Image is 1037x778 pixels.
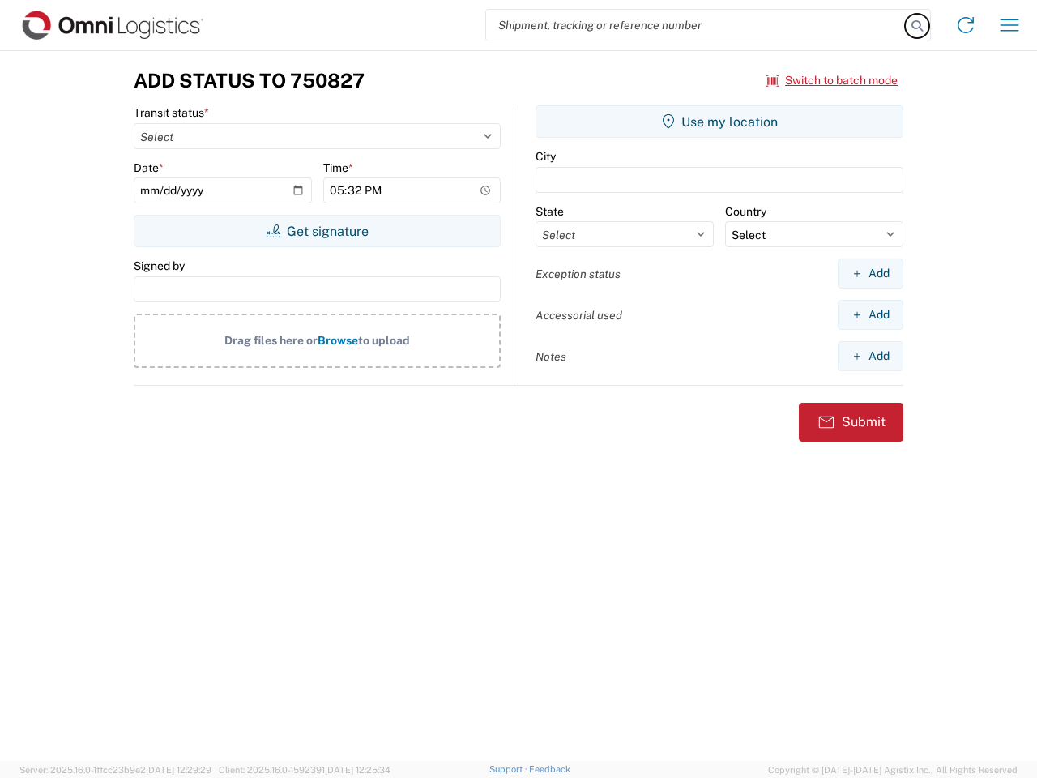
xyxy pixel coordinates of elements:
[536,267,621,281] label: Exception status
[838,300,903,330] button: Add
[529,764,570,774] a: Feedback
[536,204,564,219] label: State
[536,105,903,138] button: Use my location
[134,215,501,247] button: Get signature
[725,204,766,219] label: Country
[766,67,898,94] button: Switch to batch mode
[146,765,211,775] span: [DATE] 12:29:29
[799,403,903,442] button: Submit
[838,341,903,371] button: Add
[536,349,566,364] label: Notes
[536,308,622,323] label: Accessorial used
[224,334,318,347] span: Drag files here or
[536,149,556,164] label: City
[486,10,906,41] input: Shipment, tracking or reference number
[768,763,1018,777] span: Copyright © [DATE]-[DATE] Agistix Inc., All Rights Reserved
[219,765,390,775] span: Client: 2025.16.0-1592391
[323,160,353,175] label: Time
[134,105,209,120] label: Transit status
[134,69,365,92] h3: Add Status to 750827
[19,765,211,775] span: Server: 2025.16.0-1ffcc23b9e2
[318,334,358,347] span: Browse
[325,765,390,775] span: [DATE] 12:25:34
[838,259,903,289] button: Add
[134,259,185,273] label: Signed by
[134,160,164,175] label: Date
[489,764,530,774] a: Support
[358,334,410,347] span: to upload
